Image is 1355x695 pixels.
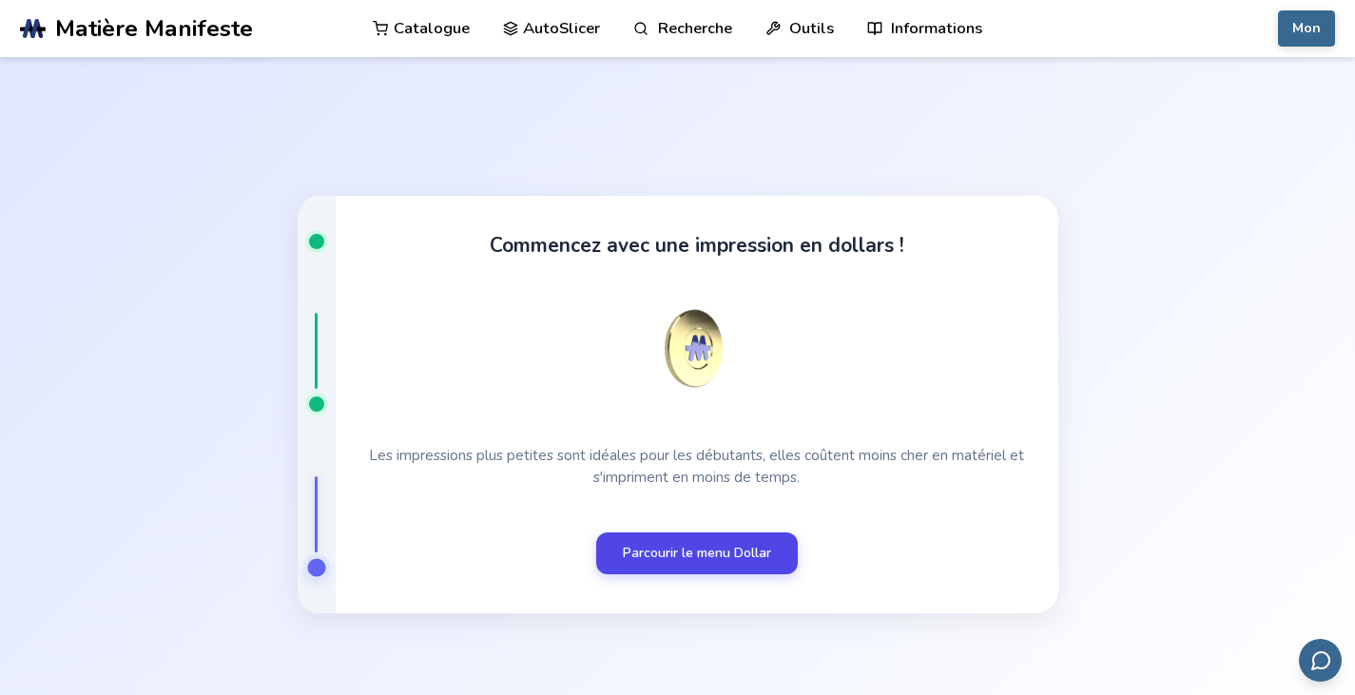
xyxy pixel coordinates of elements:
[596,532,798,574] a: Parcourir le menu Dollar
[490,232,904,259] font: Commencez avec une impression en dollars !
[623,544,771,562] font: Parcourir le menu Dollar
[658,17,732,39] font: Recherche
[55,12,253,45] font: Matière Manifeste
[891,17,982,39] font: Informations
[394,17,470,39] font: Catalogue
[1292,19,1321,37] font: Mon
[523,17,600,39] font: AutoSlicer
[1299,639,1342,682] button: Envoyer des commentaires par e-mail
[369,445,1024,487] font: Les impressions plus petites sont idéales pour les débutants, elles coûtent moins cher en matérie...
[1278,10,1335,47] button: Mon
[789,17,834,39] font: Outils
[602,295,792,402] img: Commencez avec une impression en dollars !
